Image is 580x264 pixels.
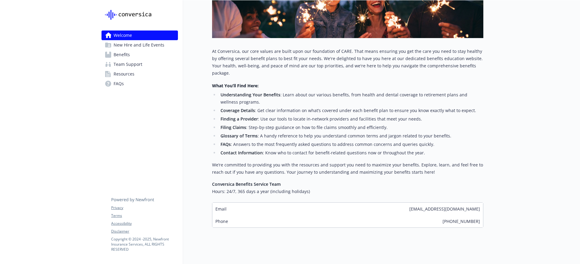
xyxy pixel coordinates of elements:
span: [EMAIL_ADDRESS][DOMAIN_NAME] [409,206,480,212]
a: FAQs [101,79,178,89]
a: Accessibility [111,221,178,226]
li: : Use our tools to locate in-network providers and facilities that meet your needs. [219,115,483,123]
span: Welcome [114,31,132,40]
a: Privacy [111,205,178,211]
li: : Answers to the most frequently asked questions to address common concerns and queries quickly. [219,141,483,148]
strong: What You’ll Find Here: [212,83,259,89]
a: Welcome [101,31,178,40]
a: Terms [111,213,178,218]
strong: Finding a Provider [221,116,258,122]
span: Phone [215,218,228,224]
strong: FAQs [221,141,231,147]
strong: Glossary of Terms [221,133,258,139]
a: Team Support [101,60,178,69]
p: Copyright © 2024 - 2025 , Newfront Insurance Services, ALL RIGHTS RESERVED [111,237,178,252]
h6: Hours: 24/7, 365 days a year (including holidays)​ [212,188,483,195]
span: FAQs [114,79,124,89]
strong: Understanding Your Benefits [221,92,280,98]
strong: Contact Information [221,150,263,156]
strong: Coverage Details [221,108,255,113]
li: : Step-by-step guidance on how to file claims smoothly and efficiently. [219,124,483,131]
span: Team Support [114,60,142,69]
strong: Conversica Benefits Service Team [212,181,281,187]
li: : Know who to contact for benefit-related questions now or throughout the year. [219,149,483,156]
span: Email [215,206,227,212]
span: New Hire and Life Events [114,40,164,50]
a: Resources [101,69,178,79]
a: Disclaimer [111,229,178,234]
li: : Learn about our various benefits, from health and dental coverage to retirement plans and welln... [219,91,483,106]
li: : Get clear information on what’s covered under each benefit plan to ensure you know exactly what... [219,107,483,114]
strong: Filing Claims [221,124,246,130]
span: [PHONE_NUMBER] [443,218,480,224]
span: Resources [114,69,134,79]
span: Benefits [114,50,130,60]
a: New Hire and Life Events [101,40,178,50]
p: We’re committed to providing you with the resources and support you need to maximize your benefit... [212,161,483,176]
a: Benefits [101,50,178,60]
li: : A handy reference to help you understand common terms and jargon related to your benefits. [219,132,483,140]
p: At Conversica, our core values are built upon our foundation of CARE. That means ensuring you get... [212,48,483,77]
